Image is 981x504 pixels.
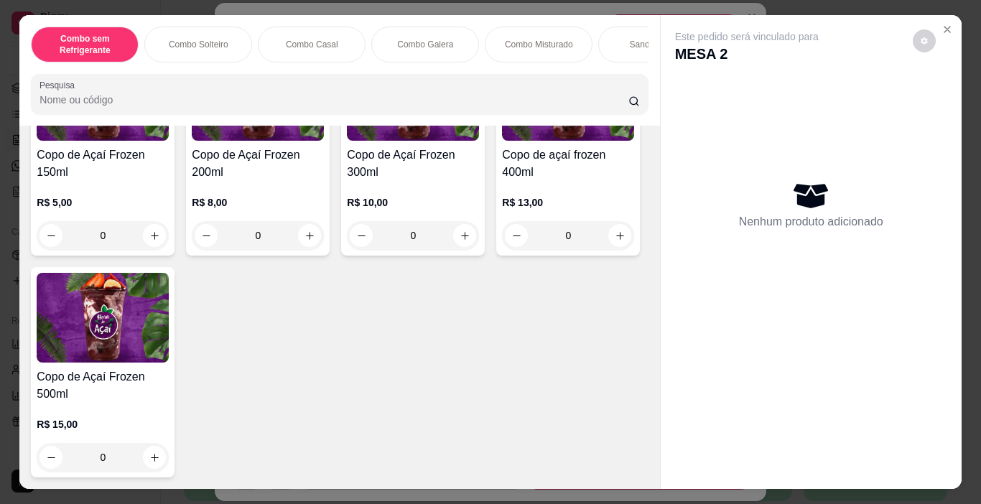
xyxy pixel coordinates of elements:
[192,195,324,210] p: R$ 8,00
[37,273,169,363] img: product-image
[502,195,634,210] p: R$ 13,00
[347,195,479,210] p: R$ 10,00
[37,146,169,181] h4: Copo de Açaí Frozen 150ml
[169,39,228,50] p: Combo Solteiro
[502,146,634,181] h4: Copo de açaí frozen 400ml
[630,39,675,50] p: Sanduíches
[43,33,126,56] p: Combo sem Refrigerante
[675,44,819,64] p: MESA 2
[37,368,169,403] h4: Copo de Açaí Frozen 500ml
[39,224,62,247] button: decrease-product-quantity
[936,18,959,41] button: Close
[347,146,479,181] h4: Copo de Açaí Frozen 300ml
[397,39,453,50] p: Combo Galera
[39,79,80,91] label: Pesquisa
[913,29,936,52] button: decrease-product-quantity
[143,224,166,247] button: increase-product-quantity
[739,213,883,230] p: Nenhum produto adicionado
[39,93,628,107] input: Pesquisa
[286,39,338,50] p: Combo Casal
[675,29,819,44] p: Este pedido será vinculado para
[37,417,169,431] p: R$ 15,00
[505,39,573,50] p: Combo Misturado
[37,195,169,210] p: R$ 5,00
[192,146,324,181] h4: Copo de Açaí Frozen 200ml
